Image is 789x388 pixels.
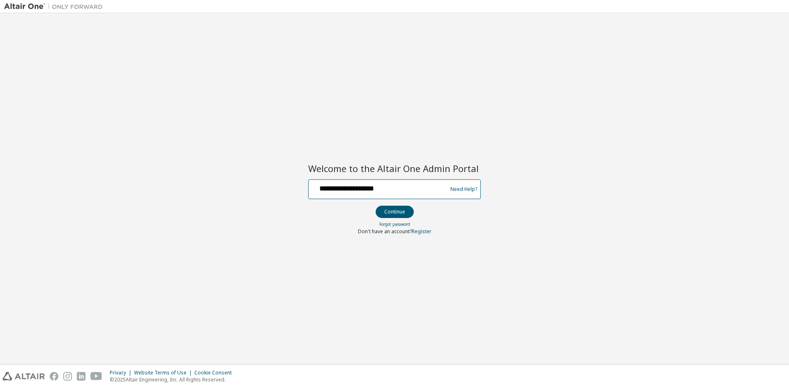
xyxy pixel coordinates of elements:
img: linkedin.svg [77,372,85,381]
div: Website Terms of Use [134,370,194,376]
div: Privacy [110,370,134,376]
span: Don't have an account? [358,228,412,235]
img: youtube.svg [90,372,102,381]
p: © 2025 Altair Engineering, Inc. All Rights Reserved. [110,376,237,383]
img: facebook.svg [50,372,58,381]
a: Register [412,228,431,235]
img: Altair One [4,2,107,11]
img: altair_logo.svg [2,372,45,381]
img: instagram.svg [63,372,72,381]
button: Continue [376,206,414,218]
h2: Welcome to the Altair One Admin Portal [308,163,481,174]
div: Cookie Consent [194,370,237,376]
a: Forgot password [379,221,410,227]
a: Need Help? [450,189,477,189]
